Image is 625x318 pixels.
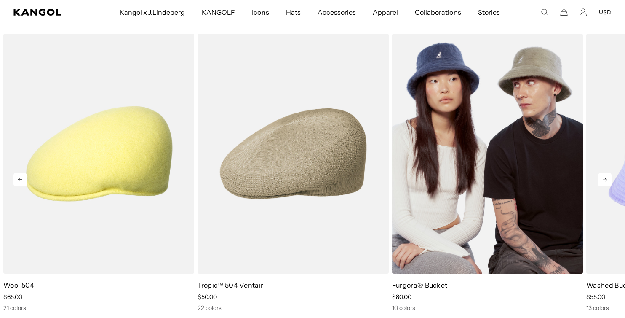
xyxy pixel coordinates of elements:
[586,293,605,301] span: $55.00
[13,9,78,16] a: Kangol
[3,281,35,289] a: Wool 504
[194,34,388,312] div: 2 of 10
[198,304,388,312] div: 22 colors
[392,34,583,274] img: Furgora® Bucket
[3,293,22,301] span: $65.00
[392,293,411,301] span: $80.00
[560,8,568,16] button: Cart
[3,34,194,274] img: Wool 504
[389,34,583,312] div: 3 of 10
[198,293,217,301] span: $50.00
[392,281,448,289] a: Furgora® Bucket
[198,34,388,274] img: Tropic™ 504 Ventair
[3,304,194,312] div: 21 colors
[392,304,583,312] div: 10 colors
[198,281,263,289] a: Tropic™ 504 Ventair
[599,8,612,16] button: USD
[541,8,548,16] summary: Search here
[580,8,587,16] a: Account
